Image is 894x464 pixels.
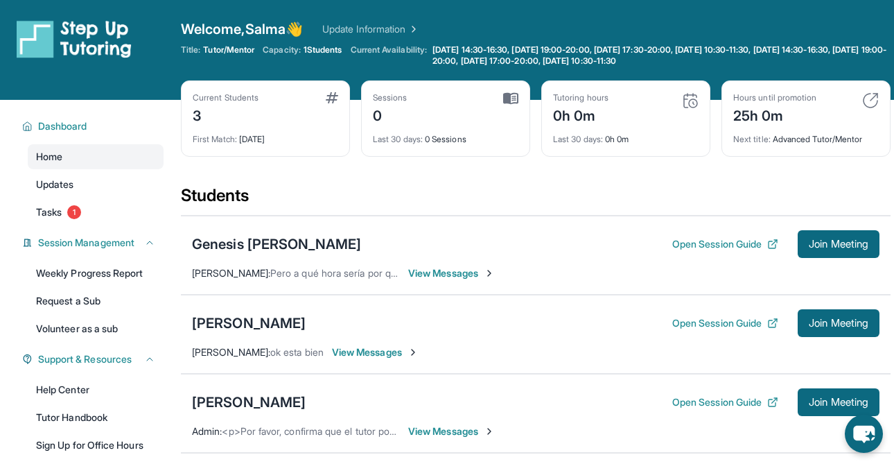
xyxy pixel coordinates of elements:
span: View Messages [408,424,495,438]
img: card [682,92,699,109]
span: 1 [67,205,81,219]
a: Tasks1 [28,200,164,225]
span: Last 30 days : [553,134,603,144]
span: Current Availability: [351,44,427,67]
img: Chevron-Right [484,426,495,437]
span: First Match : [193,134,237,144]
button: Open Session Guide [672,395,778,409]
span: [DATE] 14:30-16:30, [DATE] 19:00-20:00, [DATE] 17:30-20:00, [DATE] 10:30-11:30, [DATE] 14:30-16:3... [432,44,888,67]
button: Join Meeting [798,388,879,416]
span: Updates [36,178,74,191]
img: card [862,92,879,109]
div: 0 Sessions [373,126,518,145]
span: ok esta bien [270,346,324,358]
a: Help Center [28,377,164,402]
span: [PERSON_NAME] : [192,267,270,279]
button: Join Meeting [798,230,879,258]
span: Join Meeting [809,398,868,406]
img: Chevron-Right [484,268,495,279]
div: 0h 0m [553,126,699,145]
span: Title: [181,44,200,55]
span: Last 30 days : [373,134,423,144]
span: Tutor/Mentor [203,44,254,55]
button: Open Session Guide [672,316,778,330]
span: View Messages [332,345,419,359]
img: logo [17,19,132,58]
div: Hours until promotion [733,92,816,103]
span: <p>Por favor, confirma que el tutor podrá asistir a tu primera hora de reunión asignada antes de ... [222,425,735,437]
span: Dashboard [38,119,87,133]
div: [PERSON_NAME] [192,313,306,333]
div: [DATE] [193,126,338,145]
span: Admin : [192,425,222,437]
img: Chevron-Right [407,347,419,358]
img: card [326,92,338,103]
a: Updates [28,172,164,197]
span: View Messages [408,266,495,280]
a: [DATE] 14:30-16:30, [DATE] 19:00-20:00, [DATE] 17:30-20:00, [DATE] 10:30-11:30, [DATE] 14:30-16:3... [430,44,891,67]
img: Chevron Right [405,22,419,36]
div: Tutoring hours [553,92,608,103]
span: Capacity: [263,44,301,55]
span: Session Management [38,236,134,250]
span: Next title : [733,134,771,144]
span: Join Meeting [809,319,868,327]
div: 0h 0m [553,103,608,126]
a: Sign Up for Office Hours [28,433,164,458]
span: Tasks [36,205,62,219]
button: chat-button [845,415,883,453]
span: 1 Students [304,44,342,55]
span: Pero a qué hora sería por qué no me as confirmado ?? El horario?? [270,267,564,279]
span: Join Meeting [809,240,868,248]
span: Support & Resources [38,352,132,366]
a: Update Information [322,22,419,36]
div: Advanced Tutor/Mentor [733,126,879,145]
span: Home [36,150,62,164]
div: 25h 0m [733,103,816,126]
span: [PERSON_NAME] : [192,346,270,358]
div: Students [181,184,891,215]
span: Welcome, Salma 👋 [181,19,303,39]
div: Sessions [373,92,407,103]
button: Dashboard [33,119,155,133]
div: Current Students [193,92,258,103]
a: Volunteer as a sub [28,316,164,341]
div: 3 [193,103,258,126]
a: Weekly Progress Report [28,261,164,286]
button: Join Meeting [798,309,879,337]
div: Genesis [PERSON_NAME] [192,234,361,254]
img: card [503,92,518,105]
button: Support & Resources [33,352,155,366]
button: Session Management [33,236,155,250]
a: Home [28,144,164,169]
div: 0 [373,103,407,126]
button: Open Session Guide [672,237,778,251]
a: Request a Sub [28,289,164,313]
div: [PERSON_NAME] [192,393,306,412]
a: Tutor Handbook [28,405,164,430]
